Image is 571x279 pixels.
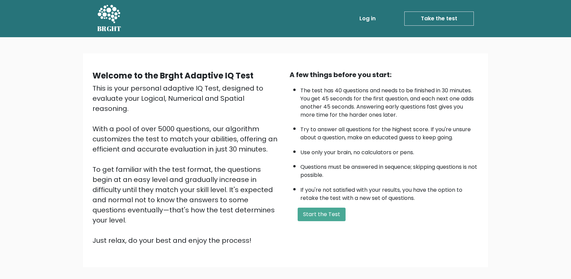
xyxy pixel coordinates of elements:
[404,11,474,26] a: Take the test
[97,25,121,33] h5: BRGHT
[290,70,479,80] div: A few things before you start:
[357,12,378,25] a: Log in
[300,183,479,202] li: If you're not satisfied with your results, you have the option to retake the test with a new set ...
[92,70,253,81] b: Welcome to the Brght Adaptive IQ Test
[298,208,346,221] button: Start the Test
[300,145,479,157] li: Use only your brain, no calculators or pens.
[300,83,479,119] li: The test has 40 questions and needs to be finished in 30 minutes. You get 45 seconds for the firs...
[97,3,121,34] a: BRGHT
[300,160,479,179] li: Questions must be answered in sequence; skipping questions is not possible.
[92,83,281,246] div: This is your personal adaptive IQ Test, designed to evaluate your Logical, Numerical and Spatial ...
[300,122,479,142] li: Try to answer all questions for the highest score. If you're unsure about a question, make an edu...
